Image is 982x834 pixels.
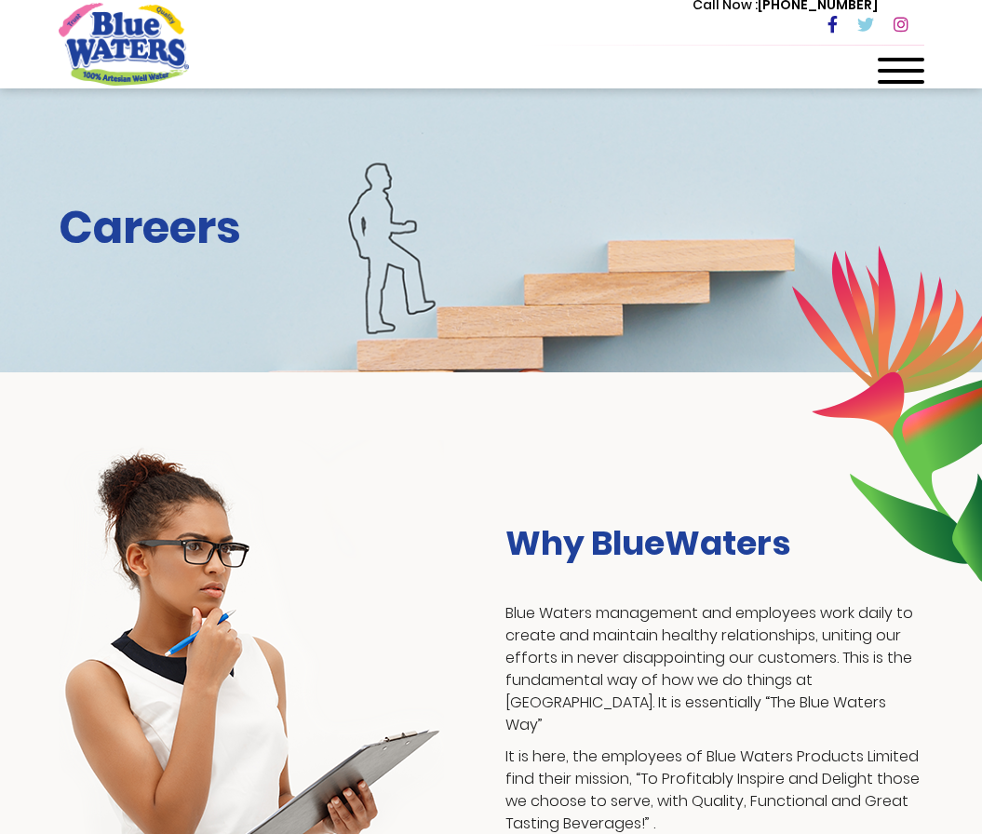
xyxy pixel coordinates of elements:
[59,3,189,85] a: store logo
[505,602,924,736] p: Blue Waters management and employees work daily to create and maintain healthy relationships, uni...
[791,245,982,582] img: career-intro-leaves.png
[505,523,924,563] h3: Why BlueWaters
[59,201,924,255] h2: Careers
